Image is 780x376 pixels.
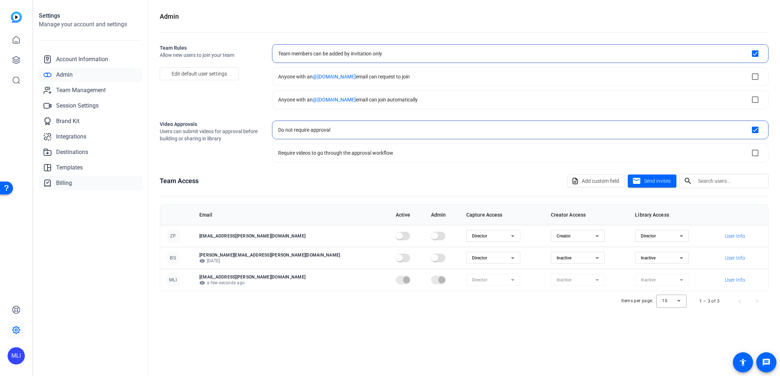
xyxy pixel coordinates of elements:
div: Items per page: [621,297,653,304]
mat-icon: visibility [199,280,205,286]
a: Admin [39,68,142,82]
button: User Info [720,252,750,264]
h2: Team Rules [160,44,260,51]
span: Director [472,255,487,261]
p: a few seconds ago [199,280,384,286]
span: Team Management [56,86,106,95]
p: [EMAIL_ADDRESS][PERSON_NAME][DOMAIN_NAME] [199,274,384,280]
h1: Admin [160,12,179,22]
button: Previous page [731,293,748,310]
a: Brand Kit [39,114,142,128]
button: Next page [748,293,766,310]
a: Integrations [39,130,142,144]
span: User Info [725,276,745,284]
button: User Info [720,273,750,286]
mat-icon: mail [632,177,641,186]
span: User Info [725,232,745,240]
h2: Manage your account and settings [39,20,142,29]
a: Session Settings [39,99,142,113]
div: BS [166,251,180,265]
span: Integrations [56,132,86,141]
h1: Team Access [160,176,199,186]
mat-icon: accessibility [739,358,747,367]
mat-icon: message [762,358,771,367]
div: 1 – 3 of 3 [699,298,720,305]
th: Capture Access [461,205,545,225]
span: Destinations [56,148,88,157]
span: Account Information [56,55,108,64]
h1: Settings [39,12,142,20]
button: Edit default user settings [160,67,239,80]
span: Inactive [557,255,571,261]
div: ZF [166,229,180,243]
h2: Video Approvals [160,121,260,128]
span: Director [641,234,656,239]
span: Add custom field [582,174,619,188]
p: [PERSON_NAME][EMAIL_ADDRESS][PERSON_NAME][DOMAIN_NAME] [199,252,384,258]
a: Team Management [39,83,142,98]
th: Library Access [629,205,714,225]
button: Add custom field [567,175,625,187]
span: Brand Kit [56,117,80,126]
div: Team members can be added by invitation only [278,50,382,57]
span: Billing [56,179,72,187]
button: User Info [720,230,750,243]
span: Users can submit videos for approval before building or sharing in library [160,128,260,142]
span: @[DOMAIN_NAME] [313,97,356,103]
a: Templates [39,160,142,175]
span: Creator [557,234,571,239]
a: Account Information [39,52,142,67]
span: Inactive [641,255,656,261]
th: Admin [425,205,461,225]
button: Send invites [628,175,676,187]
input: Search users... [698,177,763,185]
div: Require videos to go through the approval workflow [278,149,393,157]
div: Do not require approval [278,126,330,133]
span: Edit default user settings [172,67,227,81]
th: Email [194,205,390,225]
div: Anyone with an email can request to join [278,73,410,80]
span: Allow new users to join your team [160,51,260,59]
span: @[DOMAIN_NAME] [313,74,356,80]
a: Billing [39,176,142,190]
mat-icon: search [679,177,697,185]
mat-icon: visibility [199,258,205,264]
span: User Info [725,254,745,262]
span: Send invites [644,177,671,185]
th: Active [390,205,425,225]
span: Admin [56,71,73,79]
span: Templates [56,163,83,172]
p: [EMAIL_ADDRESS][PERSON_NAME][DOMAIN_NAME] [199,233,384,239]
img: blue-gradient.svg [11,12,22,23]
p: [DATE] [199,258,384,264]
div: Anyone with an email can join automatically [278,96,418,103]
span: Director [472,234,487,239]
a: Destinations [39,145,142,159]
div: MLI [166,273,180,287]
th: Creator Access [545,205,630,225]
span: Session Settings [56,101,99,110]
div: MLI [8,347,25,364]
